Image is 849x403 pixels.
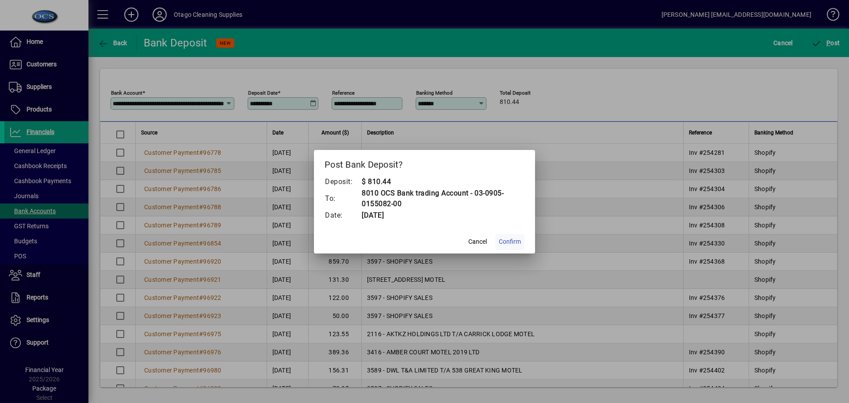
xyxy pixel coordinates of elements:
[499,237,521,246] span: Confirm
[361,210,524,221] td: [DATE]
[325,176,361,188] td: Deposit:
[325,188,361,210] td: To:
[495,234,524,250] button: Confirm
[325,210,361,221] td: Date:
[463,234,492,250] button: Cancel
[468,237,487,246] span: Cancel
[361,176,524,188] td: $ 810.44
[361,188,524,210] td: 8010 OCS Bank trading Account - 03-0905-0155082-00
[314,150,535,176] h2: Post Bank Deposit?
